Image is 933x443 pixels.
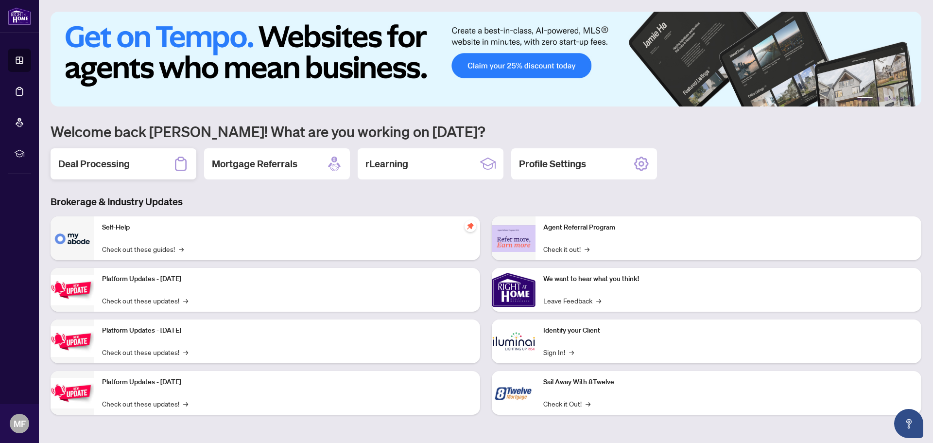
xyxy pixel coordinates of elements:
[365,157,408,171] h2: rLearning
[179,244,184,254] span: →
[877,97,881,101] button: 2
[465,220,476,232] span: pushpin
[51,216,94,260] img: Self-Help
[102,347,188,357] a: Check out these updates!→
[58,157,130,171] h2: Deal Processing
[102,244,184,254] a: Check out these guides!→
[900,97,904,101] button: 5
[102,274,472,284] p: Platform Updates - [DATE]
[51,326,94,357] img: Platform Updates - July 8, 2025
[543,398,590,409] a: Check it Out!→
[51,122,921,141] h1: Welcome back [PERSON_NAME]! What are you working on [DATE]?
[586,398,590,409] span: →
[102,398,188,409] a: Check out these updates!→
[492,371,536,415] img: Sail Away With 8Twelve
[51,195,921,209] h3: Brokerage & Industry Updates
[212,157,297,171] h2: Mortgage Referrals
[102,377,472,388] p: Platform Updates - [DATE]
[543,222,914,233] p: Agent Referral Program
[894,409,923,438] button: Open asap
[543,295,601,306] a: Leave Feedback→
[857,97,873,101] button: 1
[492,225,536,252] img: Agent Referral Program
[543,347,574,357] a: Sign In!→
[102,222,472,233] p: Self-Help
[519,157,586,171] h2: Profile Settings
[543,377,914,388] p: Sail Away With 8Twelve
[492,268,536,312] img: We want to hear what you think!
[884,97,888,101] button: 3
[8,7,31,25] img: logo
[51,12,921,106] img: Slide 0
[585,244,589,254] span: →
[183,295,188,306] span: →
[102,325,472,336] p: Platform Updates - [DATE]
[543,244,589,254] a: Check it out!→
[492,319,536,363] img: Identify your Client
[51,378,94,408] img: Platform Updates - June 23, 2025
[543,274,914,284] p: We want to hear what you think!
[51,275,94,305] img: Platform Updates - July 21, 2025
[102,295,188,306] a: Check out these updates!→
[908,97,912,101] button: 6
[183,347,188,357] span: →
[543,325,914,336] p: Identify your Client
[892,97,896,101] button: 4
[569,347,574,357] span: →
[596,295,601,306] span: →
[14,417,26,430] span: MF
[183,398,188,409] span: →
